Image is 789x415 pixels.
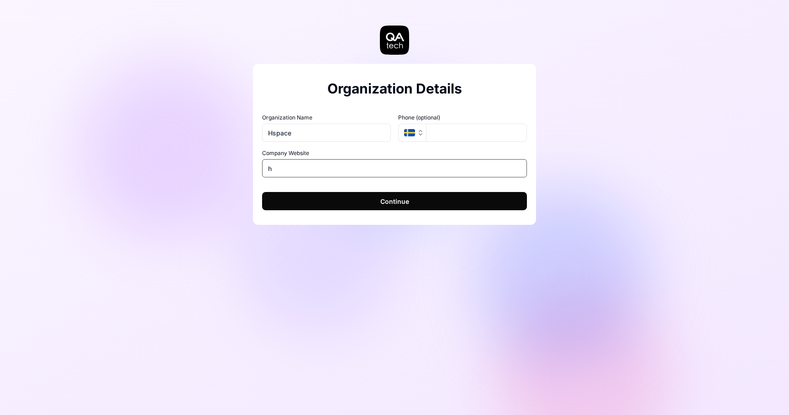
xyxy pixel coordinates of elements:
button: Continue [262,192,527,210]
label: Organization Name [262,114,391,122]
input: https:// [262,159,527,177]
label: Company Website [262,149,527,157]
label: Phone (optional) [398,114,527,122]
h2: Organization Details [262,78,527,99]
span: Continue [380,197,409,206]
